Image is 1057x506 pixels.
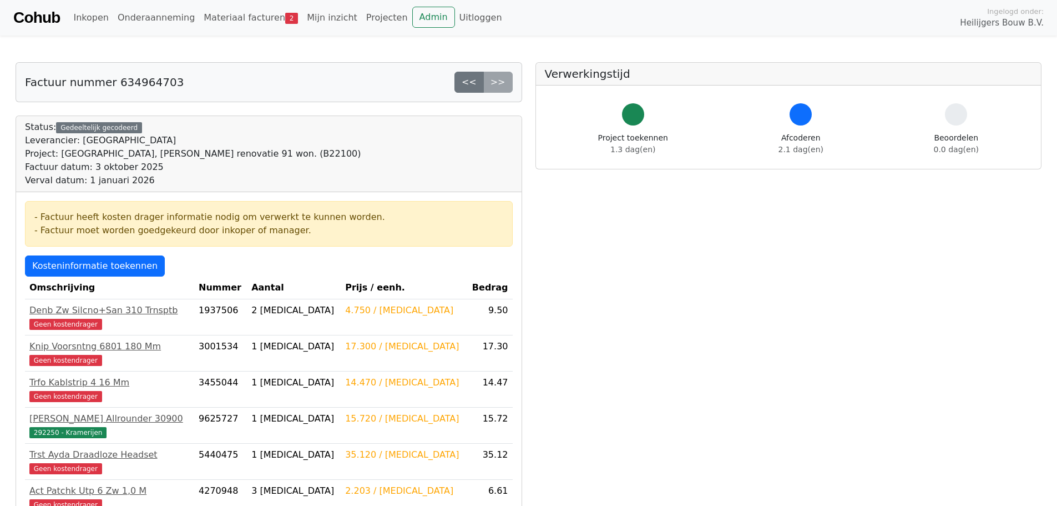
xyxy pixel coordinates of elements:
[194,335,247,372] td: 3001534
[25,76,184,89] h5: Factuur nummer 634964703
[25,134,361,147] div: Leverancier: [GEOGRAPHIC_DATA]
[412,7,455,28] a: Admin
[251,484,336,498] div: 3 [MEDICAL_DATA]
[29,376,190,403] a: Trfo Kablstrip 4 16 MmGeen kostendrager
[29,427,107,438] span: 292250 - Kramerijen
[467,408,513,444] td: 15.72
[345,412,462,425] div: 15.720 / [MEDICAL_DATA]
[194,444,247,480] td: 5440475
[25,255,165,277] a: Kosteninformatie toekennen
[362,7,412,29] a: Projecten
[29,355,102,366] span: Geen kostendrager
[545,67,1033,81] h5: Verwerkingstijd
[302,7,362,29] a: Mijn inzicht
[285,13,298,24] span: 2
[29,484,190,498] div: Act Patchk Utp 6 Zw 1,0 M
[199,7,302,29] a: Materiaal facturen2
[25,147,361,161] div: Project: [GEOGRAPHIC_DATA], [PERSON_NAME] renovatie 91 won. (B22100)
[194,408,247,444] td: 9625727
[454,72,484,93] a: <<
[251,376,336,389] div: 1 [MEDICAL_DATA]
[29,340,190,367] a: Knip Voorsntng 6801 180 MmGeen kostendrager
[29,376,190,389] div: Trfo Kablstrip 4 16 Mm
[251,304,336,317] div: 2 [MEDICAL_DATA]
[247,277,341,299] th: Aantal
[598,132,668,156] div: Project toekennen
[778,145,823,154] span: 2.1 dag(en)
[194,277,247,299] th: Nummer
[467,277,513,299] th: Bedrag
[778,132,823,156] div: Afcoderen
[113,7,199,29] a: Onderaanneming
[25,161,361,174] div: Factuur datum: 3 oktober 2025
[345,304,462,317] div: 4.750 / [MEDICAL_DATA]
[29,448,190,475] a: Trst Ayda Draadloze HeadsetGeen kostendrager
[25,174,361,187] div: Verval datum: 1 januari 2026
[934,145,979,154] span: 0.0 dag(en)
[467,299,513,335] td: 9.50
[987,6,1044,17] span: Ingelogd onder:
[29,340,190,353] div: Knip Voorsntng 6801 180 Mm
[34,224,503,237] div: - Factuur moet worden goedgekeurd door inkoper of manager.
[29,391,102,402] span: Geen kostendrager
[29,319,102,330] span: Geen kostendrager
[345,340,462,353] div: 17.300 / [MEDICAL_DATA]
[29,463,102,474] span: Geen kostendrager
[194,299,247,335] td: 1937506
[345,376,462,389] div: 14.470 / [MEDICAL_DATA]
[29,304,190,317] div: Denb Zw Silcno+San 310 Trnsptb
[341,277,467,299] th: Prijs / eenh.
[13,4,60,31] a: Cohub
[34,211,503,224] div: - Factuur heeft kosten drager informatie nodig om verwerkt te kunnen worden.
[69,7,113,29] a: Inkopen
[960,17,1044,29] span: Heilijgers Bouw B.V.
[467,335,513,372] td: 17.30
[251,412,336,425] div: 1 [MEDICAL_DATA]
[467,444,513,480] td: 35.12
[934,132,979,156] div: Beoordelen
[345,484,462,498] div: 2.203 / [MEDICAL_DATA]
[467,372,513,408] td: 14.47
[29,304,190,330] a: Denb Zw Silcno+San 310 TrnsptbGeen kostendrager
[25,277,194,299] th: Omschrijving
[610,145,655,154] span: 1.3 dag(en)
[56,122,142,133] div: Gedeeltelijk gecodeerd
[345,448,462,462] div: 35.120 / [MEDICAL_DATA]
[29,448,190,462] div: Trst Ayda Draadloze Headset
[455,7,507,29] a: Uitloggen
[25,121,361,187] div: Status:
[29,412,190,425] div: [PERSON_NAME] Allrounder 30900
[251,340,336,353] div: 1 [MEDICAL_DATA]
[251,448,336,462] div: 1 [MEDICAL_DATA]
[194,372,247,408] td: 3455044
[29,412,190,439] a: [PERSON_NAME] Allrounder 30900292250 - Kramerijen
